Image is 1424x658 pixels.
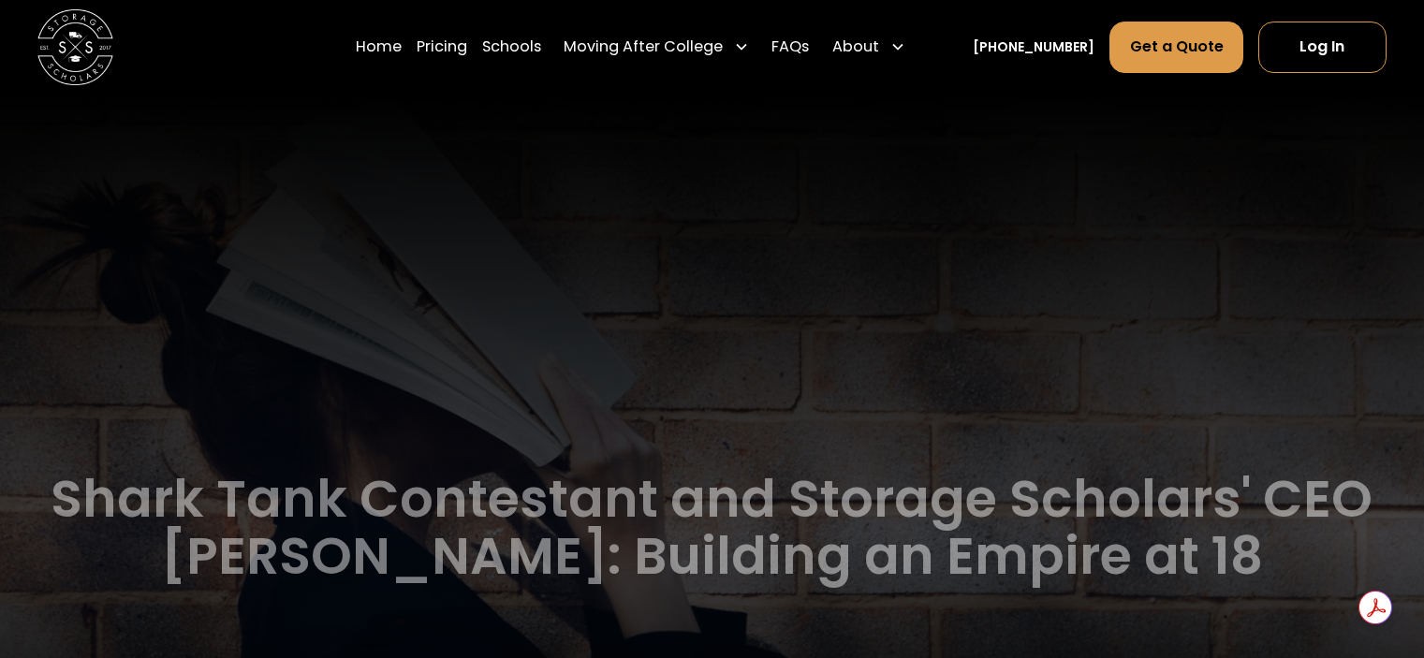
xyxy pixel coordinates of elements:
[973,37,1094,57] a: [PHONE_NUMBER]
[771,21,809,73] a: FAQs
[564,36,723,58] div: Moving After College
[37,471,1386,585] h1: Shark Tank Contestant and Storage Scholars' CEO [PERSON_NAME]: Building an Empire at 18
[417,21,467,73] a: Pricing
[1109,22,1242,72] a: Get a Quote
[482,21,541,73] a: Schools
[1258,22,1387,72] a: Log In
[556,21,756,73] div: Moving After College
[832,36,879,58] div: About
[356,21,402,73] a: Home
[37,9,113,85] a: home
[37,9,113,85] img: Storage Scholars main logo
[825,21,913,73] div: About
